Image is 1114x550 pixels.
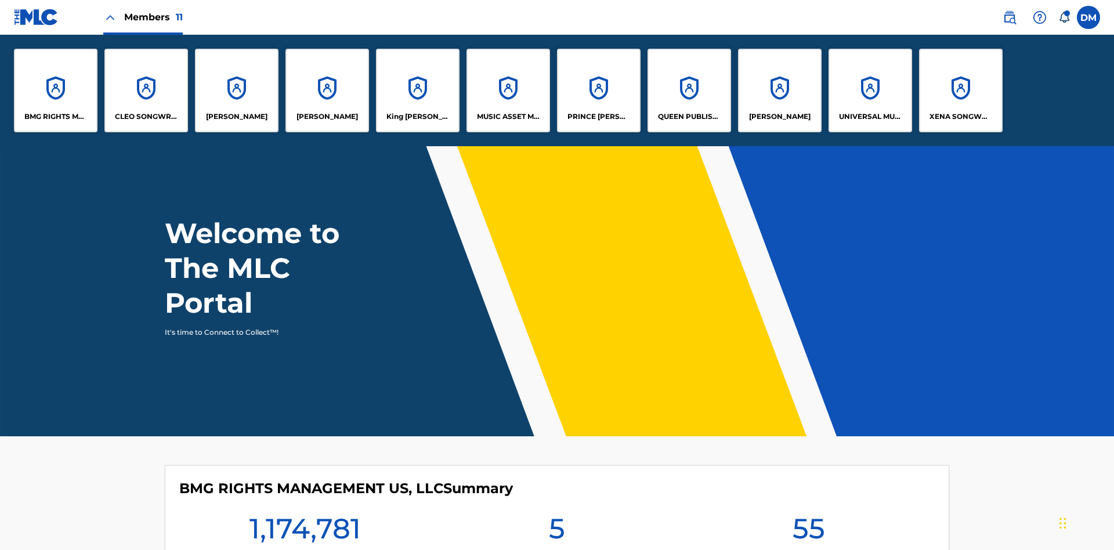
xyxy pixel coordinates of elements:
[648,49,731,132] a: AccountsQUEEN PUBLISHA
[567,111,631,122] p: PRINCE MCTESTERSON
[176,12,183,23] span: 11
[1056,494,1114,550] iframe: Chat Widget
[1077,6,1100,29] div: User Menu
[738,49,822,132] a: Accounts[PERSON_NAME]
[386,111,450,122] p: King McTesterson
[1059,506,1066,541] div: Drag
[1058,12,1070,23] div: Notifications
[115,111,178,122] p: CLEO SONGWRITER
[1028,6,1051,29] div: Help
[839,111,902,122] p: UNIVERSAL MUSIC PUB GROUP
[749,111,811,122] p: RONALD MCTESTERSON
[179,480,513,497] h4: BMG RIGHTS MANAGEMENT US, LLC
[658,111,721,122] p: QUEEN PUBLISHA
[165,216,382,320] h1: Welcome to The MLC Portal
[14,9,59,26] img: MLC Logo
[998,6,1021,29] a: Public Search
[24,111,88,122] p: BMG RIGHTS MANAGEMENT US, LLC
[14,49,97,132] a: AccountsBMG RIGHTS MANAGEMENT US, LLC
[929,111,993,122] p: XENA SONGWRITER
[104,49,188,132] a: AccountsCLEO SONGWRITER
[829,49,912,132] a: AccountsUNIVERSAL MUSIC PUB GROUP
[376,49,460,132] a: AccountsKing [PERSON_NAME]
[477,111,540,122] p: MUSIC ASSET MANAGEMENT (MAM)
[206,111,267,122] p: ELVIS COSTELLO
[919,49,1003,132] a: AccountsXENA SONGWRITER
[165,327,366,338] p: It's time to Connect to Collect™!
[466,49,550,132] a: AccountsMUSIC ASSET MANAGEMENT (MAM)
[1033,10,1047,24] img: help
[195,49,278,132] a: Accounts[PERSON_NAME]
[124,10,183,24] span: Members
[285,49,369,132] a: Accounts[PERSON_NAME]
[103,10,117,24] img: Close
[557,49,641,132] a: AccountsPRINCE [PERSON_NAME]
[296,111,358,122] p: EYAMA MCSINGER
[1003,10,1017,24] img: search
